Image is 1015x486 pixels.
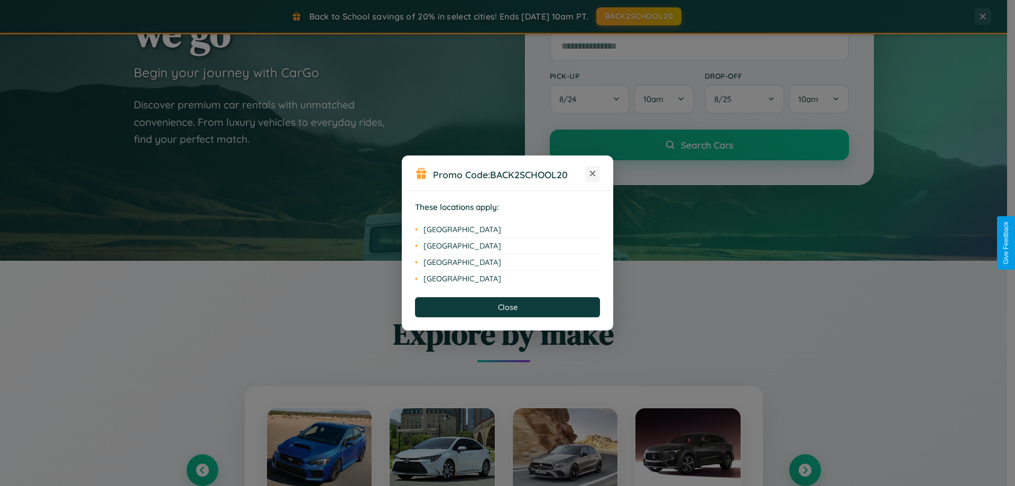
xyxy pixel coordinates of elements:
[415,271,600,287] li: [GEOGRAPHIC_DATA]
[490,169,568,180] b: BACK2SCHOOL20
[433,169,585,180] h3: Promo Code:
[415,202,499,212] strong: These locations apply:
[415,297,600,317] button: Close
[415,222,600,238] li: [GEOGRAPHIC_DATA]
[415,254,600,271] li: [GEOGRAPHIC_DATA]
[415,238,600,254] li: [GEOGRAPHIC_DATA]
[1002,222,1010,264] div: Give Feedback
